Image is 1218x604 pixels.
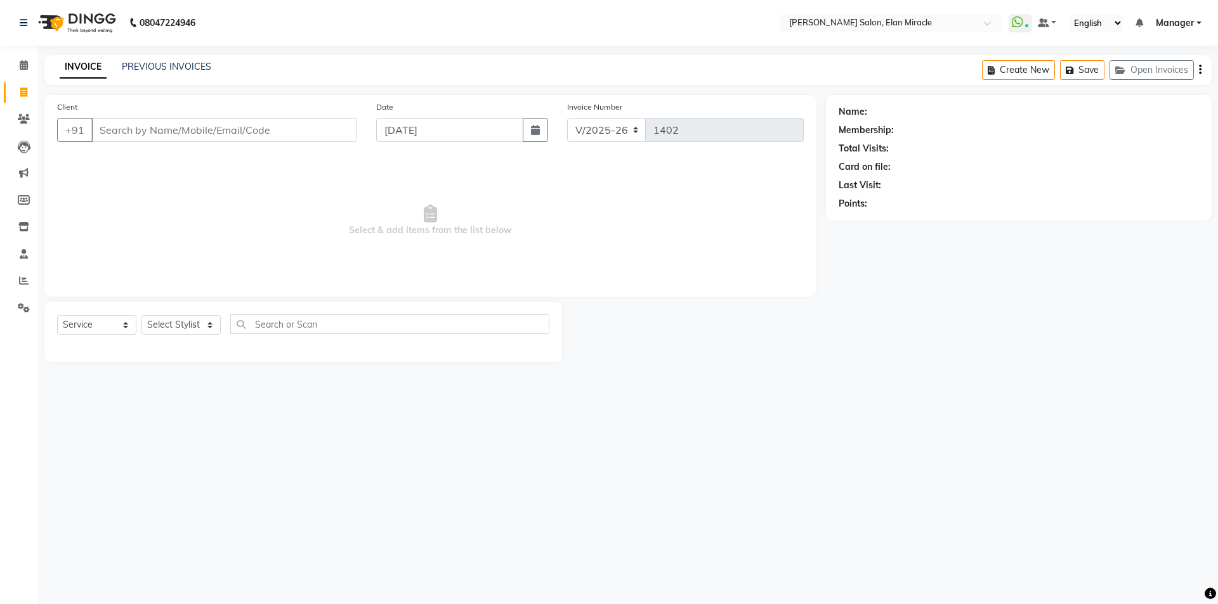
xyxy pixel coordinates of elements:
[839,197,867,210] div: Points:
[60,56,107,79] a: INVOICE
[57,101,77,113] label: Client
[839,160,891,174] div: Card on file:
[91,118,357,142] input: Search by Name/Mobile/Email/Code
[32,5,119,41] img: logo
[122,61,211,72] a: PREVIOUS INVOICES
[839,179,881,192] div: Last Visit:
[57,118,93,142] button: +91
[839,142,889,155] div: Total Visits:
[376,101,393,113] label: Date
[1060,60,1104,80] button: Save
[1110,60,1194,80] button: Open Invoices
[839,124,894,137] div: Membership:
[839,105,867,119] div: Name:
[1156,16,1194,30] span: Manager
[140,5,195,41] b: 08047224946
[57,157,804,284] span: Select & add items from the list below
[567,101,622,113] label: Invoice Number
[230,314,549,334] input: Search or Scan
[982,60,1055,80] button: Create New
